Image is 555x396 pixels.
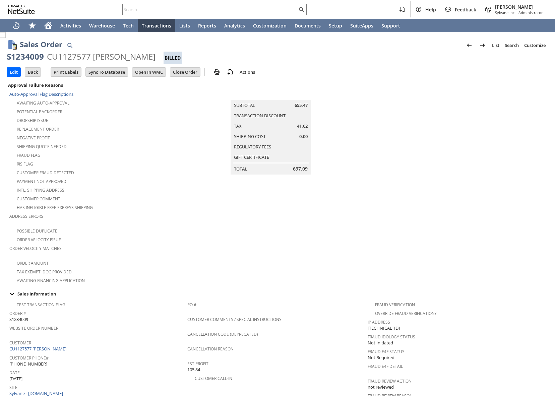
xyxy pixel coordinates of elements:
a: Analytics [220,19,249,32]
a: Order Velocity Issue [17,237,61,243]
div: CU1127577 [PERSON_NAME] [47,51,156,62]
span: Setup [329,22,342,29]
img: add-record.svg [226,68,234,76]
a: Fraud Verification [375,302,415,308]
a: CU1127577 [PERSON_NAME] [9,346,68,352]
span: Documents [295,22,321,29]
a: List [489,40,502,51]
a: Dropship Issue [17,118,48,123]
span: 655.47 [295,102,308,109]
a: Awaiting Auto-Approval [17,100,69,106]
a: Reports [194,19,220,32]
a: Override Fraud Verification? [375,311,436,316]
a: Activities [56,19,85,32]
a: Shipping Cost [234,133,266,139]
td: Sales Information [7,289,548,298]
span: Transactions [142,22,171,29]
span: SuiteApps [350,22,373,29]
span: Not Initiated [368,340,393,346]
a: Order Amount [17,260,49,266]
span: Support [381,22,400,29]
a: Tax Exempt. Doc Provided [17,269,72,275]
a: Subtotal [234,102,255,108]
svg: Search [297,5,305,13]
a: Fraud Review Action [368,378,412,384]
a: Tax [234,123,242,129]
h1: Sales Order [20,39,62,50]
a: Customer [9,340,31,346]
a: Actions [237,69,258,75]
div: Billed [164,52,182,64]
span: Sylvane Inc [495,10,514,15]
span: 697.09 [293,166,308,172]
input: Back [25,68,41,76]
span: Not Required [368,354,394,361]
span: Reports [198,22,216,29]
a: Order # [9,311,26,316]
img: Next [479,41,487,49]
a: Shipping Quote Needed [17,144,67,149]
a: Customer Call-in [195,376,232,381]
a: Lists [175,19,194,32]
a: Regulatory Fees [234,144,271,150]
a: SuiteApps [346,19,377,32]
a: Home [40,19,56,32]
a: Date [9,370,20,376]
span: [PERSON_NAME] [495,4,543,10]
a: Auto-Approval Flag Descriptions [9,91,73,97]
span: Administrator [518,10,543,15]
div: Sales Information [7,289,546,298]
a: IP Address [368,319,390,325]
span: S1234009 [9,316,28,323]
a: Documents [291,19,325,32]
svg: logo [8,5,35,14]
img: Previous [465,41,473,49]
a: Cancellation Reason [187,346,234,352]
a: Fraud E4F Status [368,349,405,354]
span: Lists [179,22,190,29]
a: Total [234,166,247,172]
a: Payment not approved [17,179,66,184]
a: Potential Backorder [17,109,62,115]
a: Test Transaction Flag [17,302,65,308]
a: Support [377,19,404,32]
span: Customization [253,22,287,29]
a: Transaction Discount [234,113,286,119]
a: Negative Profit [17,135,50,141]
img: print.svg [213,68,221,76]
a: Customer Phone# [9,355,49,361]
a: Customization [249,19,291,32]
span: - [516,10,517,15]
div: Shortcuts [24,19,40,32]
span: Activities [60,22,81,29]
div: Approval Failure Reasons [7,81,185,89]
a: Fraud E4F Detail [368,364,403,369]
a: PO # [187,302,196,308]
a: Tech [119,19,138,32]
img: Quick Find [66,41,74,49]
a: Has Ineligible Free Express Shipping [17,205,93,210]
a: Transactions [138,19,175,32]
span: Tech [123,22,134,29]
a: RIS flag [17,161,33,167]
span: [TECHNICAL_ID] [368,325,400,331]
a: Order Velocity Matches [9,246,62,251]
span: 0.00 [299,133,308,140]
a: Setup [325,19,346,32]
a: Site [9,385,17,390]
a: Fraud Idology Status [368,334,415,340]
span: Help [425,6,436,13]
a: Intl. Shipping Address [17,187,64,193]
input: Sync To Database [86,68,128,76]
span: [DATE] [9,376,22,382]
a: Warehouse [85,19,119,32]
a: Search [502,40,521,51]
input: Open In WMC [132,68,166,76]
a: Fraud Flag [17,152,41,158]
div: S1234009 [7,51,44,62]
span: Feedback [455,6,476,13]
input: Edit [7,68,20,76]
svg: Shortcuts [28,21,36,29]
a: Customer Fraud Detected [17,170,74,176]
a: Replacement Order [17,126,59,132]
